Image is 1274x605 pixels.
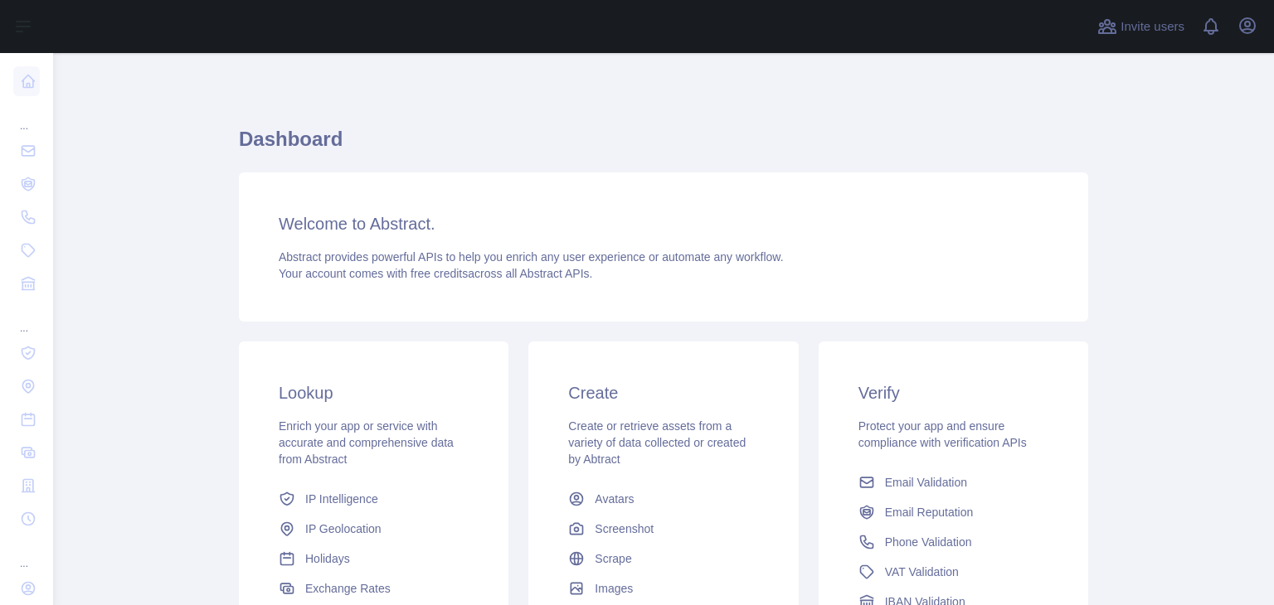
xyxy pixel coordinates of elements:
span: Phone Validation [885,534,972,550]
span: Protect your app and ensure compliance with verification APIs [858,419,1027,449]
h3: Verify [858,381,1048,404]
span: IP Geolocation [305,520,382,537]
span: Exchange Rates [305,580,391,597]
a: IP Intelligence [272,484,475,514]
span: Enrich your app or service with accurate and comprehensive data from Abstract [279,419,454,466]
a: Phone Validation [852,527,1055,557]
h3: Welcome to Abstract. [279,212,1048,235]
span: Screenshot [595,520,654,537]
span: free credits [411,267,468,280]
span: Your account comes with across all Abstract APIs. [279,267,592,280]
a: Exchange Rates [272,574,475,603]
span: Avatars [595,491,634,507]
a: Images [562,574,765,603]
span: IP Intelligence [305,491,378,507]
span: Abstract provides powerful APIs to help you enrich any user experience or automate any workflow. [279,250,784,264]
button: Invite users [1094,13,1188,40]
h1: Dashboard [239,126,1088,166]
a: Email Validation [852,467,1055,497]
h3: Create [568,381,758,404]
a: Screenshot [562,514,765,544]
div: ... [13,537,40,570]
span: Email Validation [885,474,967,491]
h3: Lookup [279,381,469,404]
div: ... [13,99,40,133]
span: Holidays [305,550,350,567]
span: Email Reputation [885,504,974,520]
span: Scrape [595,550,631,567]
a: Holidays [272,544,475,574]
span: Create or retrieve assets from a variety of data collected or created by Abtract [568,419,746,466]
a: Avatars [562,484,765,514]
a: VAT Validation [852,557,1055,587]
span: Invite users [1121,17,1184,36]
a: Scrape [562,544,765,574]
a: IP Geolocation [272,514,475,544]
span: VAT Validation [885,564,959,580]
div: ... [13,302,40,335]
a: Email Reputation [852,497,1055,527]
span: Images [595,580,633,597]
